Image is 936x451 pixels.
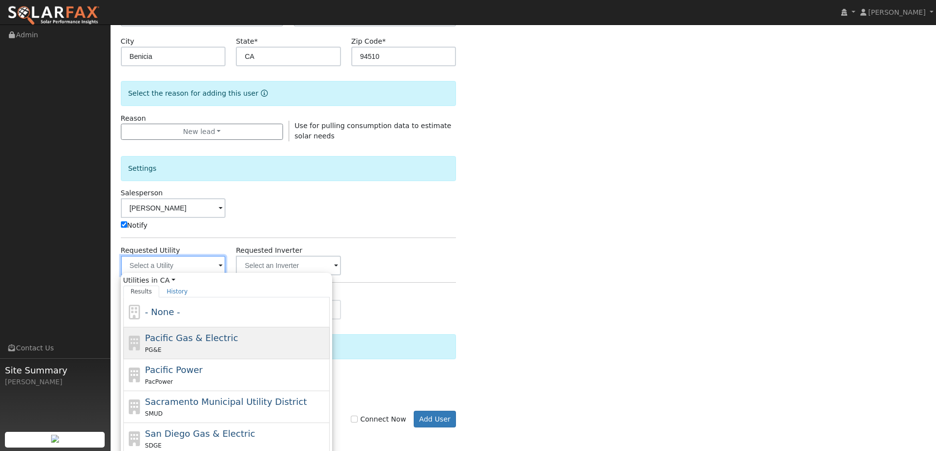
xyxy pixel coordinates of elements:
span: PG&E [145,346,161,353]
label: Reason [121,113,146,124]
span: Pacific Power [145,365,202,375]
input: Select a Utility [121,256,226,275]
span: Site Summary [5,364,105,377]
span: [PERSON_NAME] [868,8,926,16]
button: Add User [414,411,456,427]
a: CA [160,275,175,286]
span: Sacramento Municipal Utility District [145,397,307,407]
label: City [121,36,135,47]
img: SolarFax [7,5,100,26]
span: PacPower [145,378,173,385]
input: Connect Now [351,416,358,423]
span: SDGE [145,442,162,449]
span: San Diego Gas & Electric [145,428,255,439]
span: Utilities in [123,275,330,286]
span: Required [254,37,257,45]
label: Notify [121,220,148,231]
button: New lead [121,124,284,140]
label: Salesperson [121,188,163,198]
div: Select the reason for adding this user [121,81,456,106]
input: Notify [121,221,127,228]
label: Requested Utility [121,245,180,256]
div: [PERSON_NAME] [5,377,105,387]
span: - None - [145,307,180,317]
span: SMUD [145,410,163,417]
div: Settings [121,156,456,181]
label: Requested Inverter [236,245,302,256]
span: Use for pulling consumption data to estimate solar needs [295,122,452,140]
input: Select a User [121,198,226,218]
img: retrieve [51,435,59,443]
label: Connect Now [351,414,406,424]
span: Pacific Gas & Electric [145,333,238,343]
input: Select an Inverter [236,256,341,275]
a: Reason for new user [258,89,268,97]
a: History [159,286,195,297]
label: State [236,36,257,47]
span: Required [382,37,386,45]
label: Zip Code [351,36,386,47]
a: Results [123,286,160,297]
